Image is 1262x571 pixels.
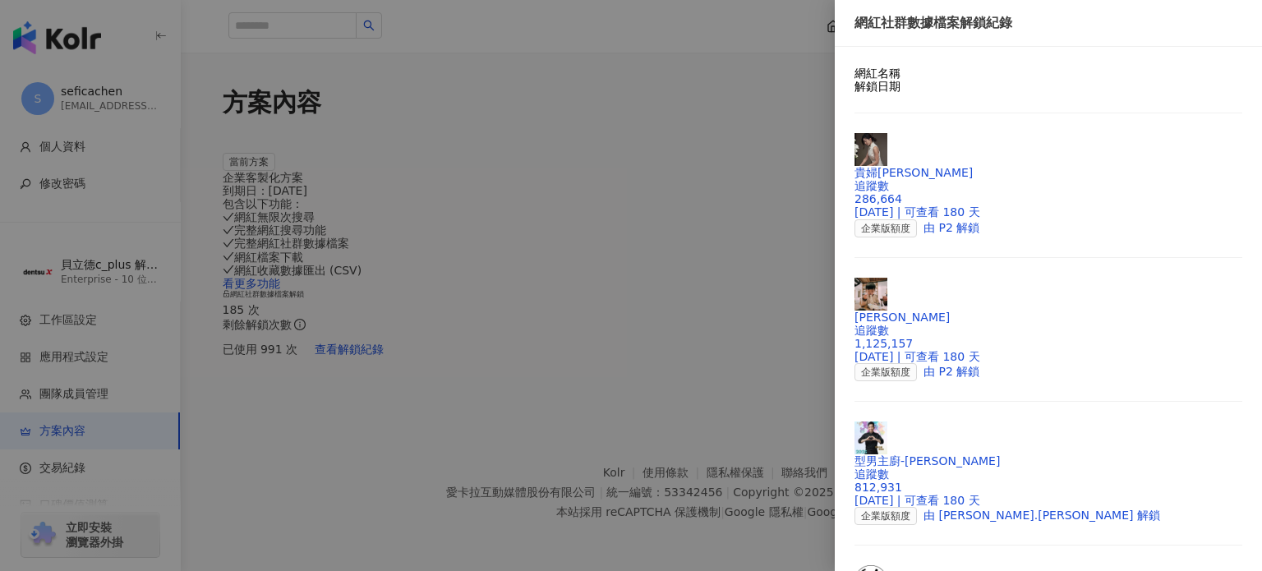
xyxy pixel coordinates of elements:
[854,278,887,311] img: KOL Avatar
[854,324,1242,350] div: 追蹤數 1,125,157
[854,350,1242,363] div: [DATE] | 可查看 180 天
[854,205,1242,219] div: [DATE] | 可查看 180 天
[854,179,1242,205] div: 追蹤數 286,664
[854,467,1242,494] div: 追蹤數 812,931
[854,454,1242,467] div: 型男主廚-[PERSON_NAME]
[854,363,917,381] span: 企業版額度
[854,421,1242,546] a: KOL Avatar型男主廚-[PERSON_NAME]追蹤數 812,931[DATE] | 可查看 180 天企業版額度由 [PERSON_NAME].[PERSON_NAME] 解鎖
[854,219,1242,237] div: 由 P2 解鎖
[854,494,1242,507] div: [DATE] | 可查看 180 天
[854,421,887,454] img: KOL Avatar
[854,507,1242,525] div: 由 [PERSON_NAME].[PERSON_NAME] 解鎖
[854,363,1242,381] div: 由 P2 解鎖
[854,133,887,166] img: KOL Avatar
[854,507,917,525] span: 企業版額度
[854,133,1242,257] a: KOL Avatar貴婦[PERSON_NAME]追蹤數 286,664[DATE] | 可查看 180 天企業版額度由 P2 解鎖
[854,67,1242,80] div: 網紅名稱
[854,278,1242,402] a: KOL Avatar[PERSON_NAME]追蹤數 1,125,157[DATE] | 可查看 180 天企業版額度由 P2 解鎖
[854,311,1242,324] div: [PERSON_NAME]
[854,219,917,237] span: 企業版額度
[854,166,1242,179] div: 貴婦[PERSON_NAME]
[854,80,1242,93] div: 解鎖日期
[854,13,1242,33] div: 網紅社群數據檔案解鎖紀錄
